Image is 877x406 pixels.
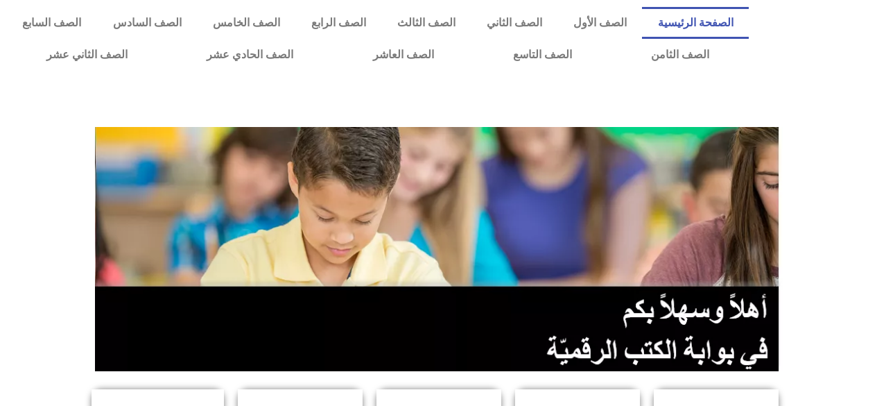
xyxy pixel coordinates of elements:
a: الصف السادس [97,7,197,39]
a: الصف العاشر [333,39,474,71]
a: الصف الثاني [471,7,557,39]
a: الصف الخامس [197,7,295,39]
a: الصف التاسع [474,39,611,71]
a: الصف الثامن [611,39,749,71]
a: الصف الثالث [381,7,471,39]
a: الصف الرابع [295,7,381,39]
a: الصف الثاني عشر [7,39,167,71]
a: الصفحة الرئيسية [642,7,749,39]
a: الصف الحادي عشر [167,39,333,71]
a: الصف السابع [7,7,97,39]
a: الصف الأول [557,7,642,39]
